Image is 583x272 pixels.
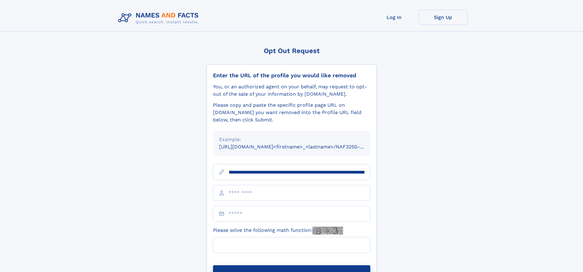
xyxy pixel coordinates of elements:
[213,102,370,124] div: Please copy and paste the specific profile page URL on [DOMAIN_NAME] you want removed into the Pr...
[370,10,419,25] a: Log In
[213,227,343,235] label: Please solve the following math function:
[116,10,204,26] img: Logo Names and Facts
[219,136,364,143] div: Example:
[213,83,370,98] div: You, or an authorized agent on your behalf, may request to opt-out of the sale of your informatio...
[213,72,370,79] div: Enter the URL of the profile you would like removed
[219,144,382,150] small: [URL][DOMAIN_NAME]<firstname>_<lastname>/NAF325G-xxxxxxxx
[419,10,468,25] a: Sign Up
[207,47,377,55] div: Opt Out Request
